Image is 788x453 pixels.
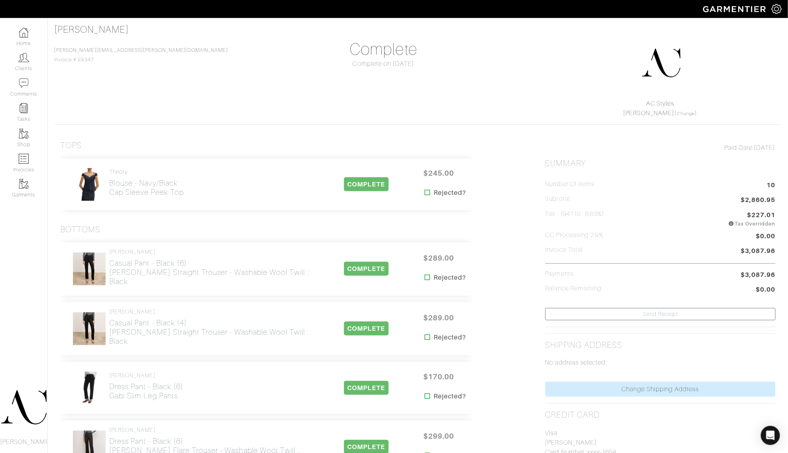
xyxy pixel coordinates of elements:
[109,249,321,255] h4: [PERSON_NAME]
[19,27,29,37] img: dashboard-icon-dbcd8f5a0b271acd01030246c82b418ddd0df26cd7fceb0bd07c9910d44c42f6.png
[545,180,595,188] h5: Number of Items
[545,231,604,239] h5: CC Processing 2.9%
[415,368,463,385] span: $170.00
[344,381,388,395] span: COMPLETE
[646,100,674,107] a: AC.Styles
[548,99,772,118] div: ( )
[772,4,782,14] img: gear-icon-white-bd11855cb880d31180b6d7d6211b90ccbf57a29d726f0c71d8c61bd08dd39cc2.png
[545,410,600,420] h2: Credit Card
[344,177,388,191] span: COMPLETE
[109,169,184,175] h4: Theory
[756,231,776,242] span: $0.00
[19,53,29,63] img: clients-icon-6bae9207a08558b7cb47a8932f037763ab4055f8c8b6bfacd5dc20c3e0201464.png
[109,372,183,379] h4: [PERSON_NAME]
[109,308,321,346] a: [PERSON_NAME] Casual Pant - Black (4)[PERSON_NAME] Straight Trouser - Washable Wool Twill :: Black
[109,259,321,286] h2: Casual Pant - Black (6) [PERSON_NAME] Straight Trouser - Washable Wool Twill :: Black
[741,246,776,257] span: $3,087.96
[109,178,184,197] h2: Blouse - Navy/Black Cap Sleeve Peek Top
[344,322,388,335] span: COMPLETE
[268,59,499,69] div: Complete on [DATE]
[741,270,776,280] span: $3,087.96
[60,141,82,151] h3: Tops
[623,110,675,117] a: [PERSON_NAME]
[545,246,583,254] h5: Invoice Total
[73,252,106,286] img: uUwc66y2fUeJwv7gq6qJK7jF
[767,180,776,191] span: 10
[415,165,463,182] span: $245.00
[19,179,29,189] img: garments-icon-b7da505a4dc4fd61783c78ac3ca0ef83fa9d6f193b1c9dc38574b1d14d53ca28.png
[109,249,321,286] a: [PERSON_NAME] Casual Pant - Black (6)[PERSON_NAME] Straight Trouser - Washable Wool Twill :: Black
[19,78,29,88] img: comment-icon-a0a6a9ef722e966f86d9cbdc48e553b5cf19dbc54f86b18d962a5391bc8f6eb6.png
[109,318,321,346] h2: Casual Pant - Black (4) [PERSON_NAME] Straight Trouser - Washable Wool Twill :: Black
[76,168,103,201] img: KgjnebRf7zNpWpJsPaJD4tPq
[109,308,321,315] h4: [PERSON_NAME]
[545,210,605,224] h5: Tax (94110 : 8.63%)
[545,285,602,292] h5: Balance Remaining
[60,225,100,235] h3: Bottoms
[728,220,776,227] div: Tax Overridden
[747,210,776,220] span: $227.01
[109,169,184,197] a: Theory Blouse - Navy/BlackCap Sleeve Peek Top
[19,129,29,139] img: garments-icon-b7da505a4dc4fd61783c78ac3ca0ef83fa9d6f193b1c9dc38574b1d14d53ca28.png
[545,358,776,367] p: No address selected
[545,382,776,397] a: Change Shipping Address
[415,428,463,445] span: $299.00
[415,309,463,326] span: $289.00
[545,308,776,320] a: Send Receipt
[756,285,776,296] span: $0.00
[415,249,463,267] span: $289.00
[54,47,228,53] a: [PERSON_NAME][EMAIL_ADDRESS][PERSON_NAME][DOMAIN_NAME]
[109,372,183,400] a: [PERSON_NAME] Dress Pant - Black (6)Gabi Slim Leg Pants
[641,43,681,83] img: DupYt8CPKc6sZyAt3svX5Z74.png
[724,144,754,151] span: Paid Date:
[434,392,466,401] strong: Rejected?
[54,24,129,35] a: [PERSON_NAME]
[545,340,623,350] h2: Shipping Address
[109,427,321,433] h4: [PERSON_NAME]
[434,333,466,342] strong: Rejected?
[73,312,106,345] img: uUwc66y2fUeJwv7gq6qJK7jF
[109,382,183,400] h2: Dress Pant - Black (6) Gabi Slim Leg Pants
[677,111,695,116] a: Change
[545,159,776,169] h2: Summary
[545,195,570,203] h5: Subtotal
[699,2,772,16] img: garmentier-logo-header-white-b43fb05a5012e4ada735d5af1a66efaba907eab6374d6393d1fbf88cb4ef424d.png
[434,188,466,198] strong: Rejected?
[268,40,499,59] h1: Complete
[741,195,776,206] span: $2,860.95
[434,273,466,282] strong: Rejected?
[344,262,388,276] span: COMPLETE
[545,143,776,153] div: [DATE]
[19,154,29,164] img: orders-icon-0abe47150d42831381b5fb84f609e132dff9fe21cb692f30cb5eec754e2cba89.png
[761,426,780,445] div: Open Intercom Messenger
[545,270,574,278] h5: Payments
[76,371,103,405] img: DXDPo61wrzebRkwaPRZfKfQf
[19,103,29,113] img: reminder-icon-8004d30b9f0a5d33ae49ab947aed9ed385cf756f9e5892f1edd6e32f2345188e.png
[54,47,228,63] span: Invoice # 24347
